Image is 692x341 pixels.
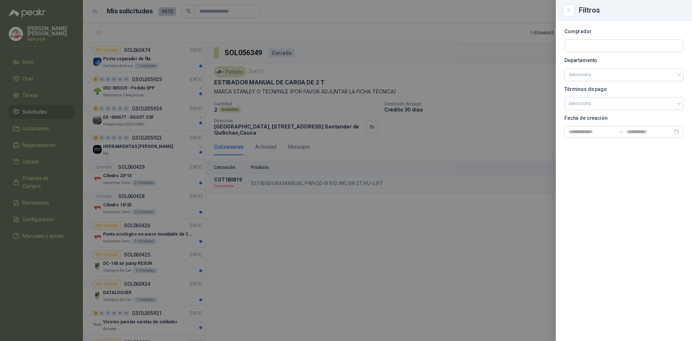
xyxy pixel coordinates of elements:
[618,129,624,135] span: swap-right
[564,29,683,34] p: Comprador
[564,6,573,14] button: Close
[564,116,683,120] p: Fecha de creación
[579,6,683,14] div: Filtros
[564,58,683,62] p: Departamento
[564,87,683,91] p: Términos de pago
[618,129,624,135] span: to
